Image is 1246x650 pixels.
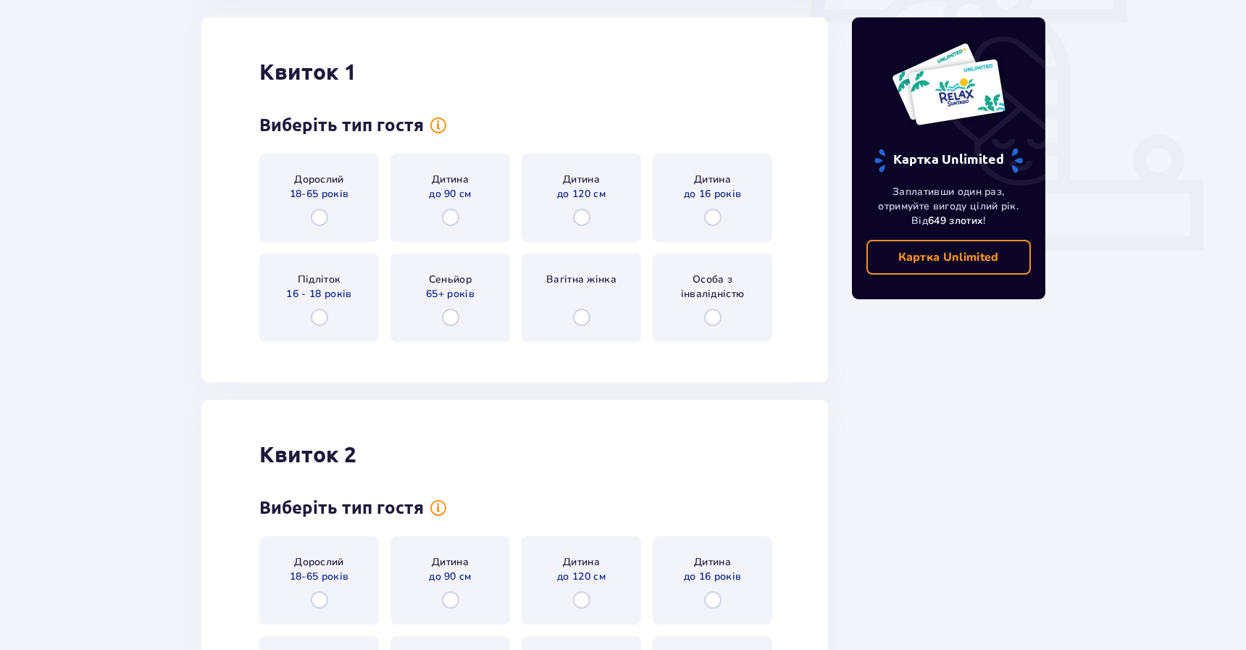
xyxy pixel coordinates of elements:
[298,272,341,287] span: Підліток
[432,172,469,187] span: Дитина
[294,172,344,187] span: Дорослий
[259,441,356,468] h2: Квиток 2
[432,555,469,570] span: Дитина
[557,570,606,584] span: до 120 см
[259,114,424,136] h3: Виберіть тип гостя
[290,570,349,584] span: 18-65 років
[694,555,731,570] span: Дитина
[426,287,474,301] span: 65+ років
[891,42,1006,126] img: Дві річні картки до Suntago з написом 'UNLIMITED RELAX', на білому тлі з тропічним листям і сонцем.
[546,272,616,287] span: Вагітна жінка
[429,570,472,584] span: до 90 см
[294,555,344,570] span: Дорослий
[286,287,351,301] span: 16 - 18 років
[873,148,1024,173] p: Картка Unlimited
[898,249,999,265] p: Картка Unlimited
[557,187,606,201] span: до 120 см
[694,172,731,187] span: Дитина
[429,272,472,287] span: Сеньйор
[429,187,472,201] span: до 90 см
[563,555,600,570] span: Дитина
[684,570,742,584] span: до 16 років
[259,58,356,86] h2: Квиток 1
[928,214,983,228] span: 649 злотих
[666,272,759,301] span: Особа з інвалідністю
[563,172,600,187] span: Дитина
[684,187,742,201] span: до 16 років
[259,497,424,519] h3: Виберіть тип гостя
[866,240,1032,275] a: Картка Unlimited
[290,187,349,201] span: 18-65 років
[866,185,1032,228] p: Заплативши один раз, отримуйте вигоду цілий рік. Від !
